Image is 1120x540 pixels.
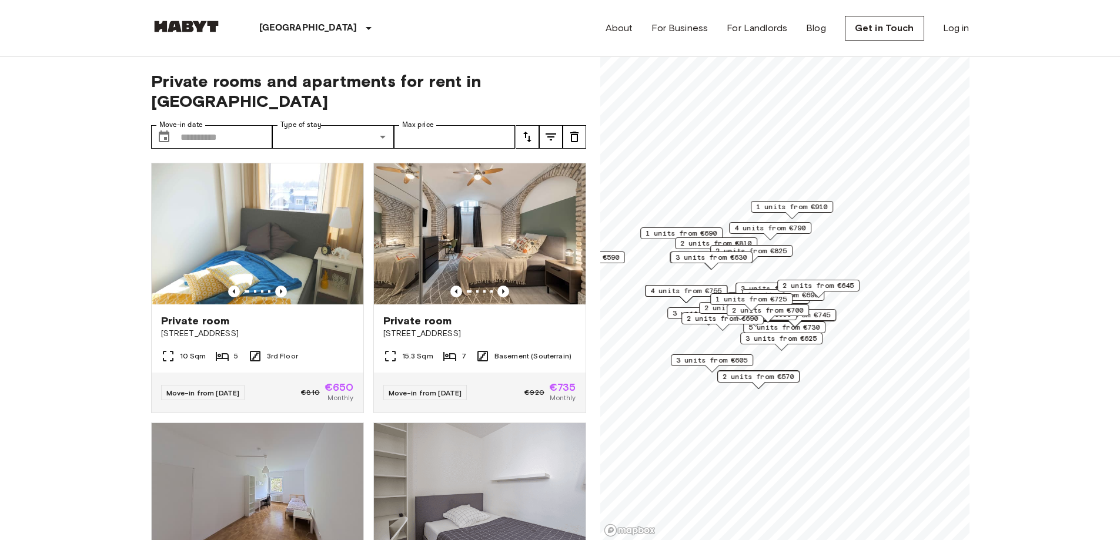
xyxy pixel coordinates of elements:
[462,351,466,361] span: 7
[681,313,764,331] div: Map marker
[151,71,586,111] span: Private rooms and apartments for rent in [GEOGRAPHIC_DATA]
[180,351,206,361] span: 10 Sqm
[151,21,222,32] img: Habyt
[676,355,748,365] span: 3 units from €605
[742,289,824,307] div: Map marker
[756,202,828,212] span: 1 units from €910
[943,21,969,35] a: Log in
[383,328,576,340] span: [STREET_ADDRESS]
[754,309,836,327] div: Map marker
[735,283,818,301] div: Map marker
[783,280,854,291] span: 2 units from €645
[671,354,753,373] div: Map marker
[259,21,357,35] p: [GEOGRAPHIC_DATA]
[275,286,287,297] button: Previous image
[777,280,860,298] div: Map marker
[497,286,509,297] button: Previous image
[280,120,322,130] label: Type of stay
[759,310,831,320] span: 3 units from €745
[745,333,817,344] span: 3 units from €625
[161,328,354,340] span: [STREET_ADDRESS]
[228,286,240,297] button: Previous image
[325,382,354,393] span: €650
[747,290,819,300] span: 6 units from €690
[402,120,434,130] label: Max price
[548,252,620,263] span: 3 units from €590
[549,382,576,393] span: €735
[727,304,809,323] div: Map marker
[374,163,586,304] img: Marketing picture of unit DE-02-004-006-05HF
[717,371,800,389] div: Map marker
[699,302,781,320] div: Map marker
[267,351,298,361] span: 3rd Floor
[670,251,753,270] div: Map marker
[675,237,757,256] div: Map marker
[673,308,744,318] span: 3 units from €785
[563,125,586,149] button: tune
[645,285,727,303] div: Map marker
[740,333,823,351] div: Map marker
[402,351,433,361] span: 15.3 Sqm
[710,293,793,311] div: Map marker
[606,21,633,35] a: About
[604,524,656,537] a: Mapbox logo
[743,321,825,340] div: Map marker
[687,313,758,324] span: 2 units from €690
[494,351,571,361] span: Basement (Souterrain)
[751,201,833,219] div: Map marker
[550,393,576,403] span: Monthly
[845,16,924,41] a: Get in Touch
[640,227,723,246] div: Map marker
[732,305,804,316] span: 2 units from €700
[676,252,747,263] span: 3 units from €630
[450,286,462,297] button: Previous image
[741,283,813,294] span: 3 units from €800
[716,294,787,304] span: 1 units from €725
[152,125,176,149] button: Choose date
[650,286,722,296] span: 4 units from €755
[716,246,787,256] span: 2 units from €825
[373,163,586,413] a: Marketing picture of unit DE-02-004-006-05HFPrevious imagePrevious imagePrivate room[STREET_ADDRE...
[327,393,353,403] span: Monthly
[543,251,625,270] div: Map marker
[161,314,230,328] span: Private room
[524,387,544,398] span: €920
[704,303,776,313] span: 2 units from €925
[159,120,203,130] label: Move-in date
[166,388,240,397] span: Move-in from [DATE]
[516,125,539,149] button: tune
[539,125,563,149] button: tune
[383,314,452,328] span: Private room
[152,163,363,304] img: Marketing picture of unit DE-02-011-001-01HF
[646,228,717,239] span: 1 units from €690
[723,371,794,382] span: 2 units from €570
[667,307,750,326] div: Map marker
[301,387,320,398] span: €810
[806,21,826,35] a: Blog
[729,222,811,240] div: Map marker
[734,223,806,233] span: 4 units from €790
[670,251,752,270] div: Map marker
[234,351,238,361] span: 5
[727,21,787,35] a: For Landlords
[717,370,800,388] div: Map marker
[710,245,793,263] div: Map marker
[151,163,364,413] a: Marketing picture of unit DE-02-011-001-01HFPrevious imagePrevious imagePrivate room[STREET_ADDRE...
[680,238,752,249] span: 2 units from €810
[651,21,708,35] a: For Business
[733,293,804,303] span: 5 units from €715
[389,388,462,397] span: Move-in from [DATE]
